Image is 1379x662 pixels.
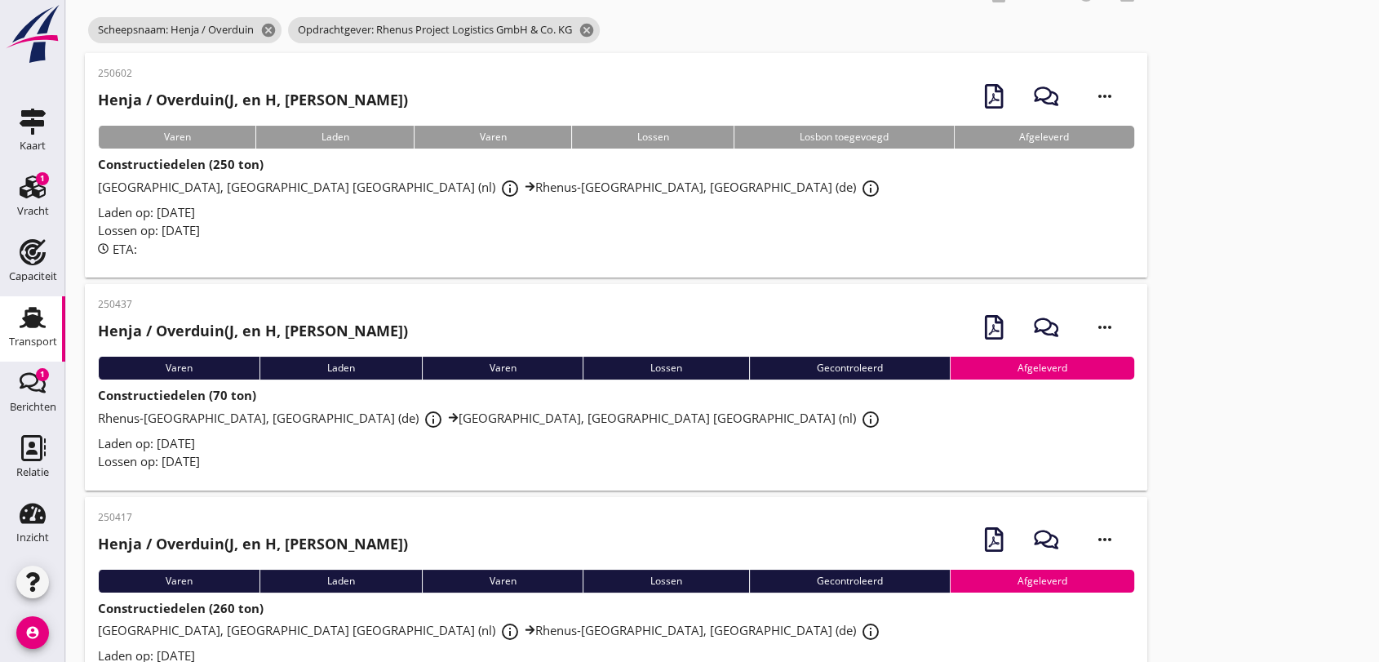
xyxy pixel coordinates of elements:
strong: Constructiedelen (260 ton) [98,600,264,616]
div: 1 [36,172,49,185]
i: more_horiz [1082,304,1128,350]
div: Varen [98,357,259,380]
div: Gecontroleerd [749,357,950,380]
span: Rhenus-[GEOGRAPHIC_DATA], [GEOGRAPHIC_DATA] (de) [GEOGRAPHIC_DATA], [GEOGRAPHIC_DATA] [GEOGRAPHIC... [98,410,885,426]
p: 250437 [98,297,408,312]
div: Laden [259,357,422,380]
i: cancel [579,22,595,38]
h2: (J, en H, [PERSON_NAME]) [98,89,408,111]
div: Laden [259,570,422,593]
i: info_outline [861,179,880,198]
div: 1 [36,368,49,381]
strong: Henja / Overduin [98,90,224,109]
span: Lossen op: [DATE] [98,222,200,238]
span: ETA: [113,241,137,257]
span: Scheepsnaam: Henja / Overduin [88,17,282,43]
i: info_outline [500,179,520,198]
i: info_outline [861,410,880,429]
strong: Constructiedelen (250 ton) [98,156,264,172]
div: Varen [422,570,583,593]
p: 250417 [98,510,408,525]
span: Lossen op: [DATE] [98,453,200,469]
div: Capaciteit [9,271,57,282]
strong: Henja / Overduin [98,321,224,340]
div: Vracht [17,206,49,216]
div: Laden [255,126,414,149]
div: Inzicht [16,532,49,543]
strong: Henja / Overduin [98,534,224,553]
a: 250602Henja / Overduin(J, en H, [PERSON_NAME])VarenLadenVarenLossenLosbon toegevoegdAfgeleverdCon... [85,53,1147,278]
div: Lossen [583,357,749,380]
h2: (J, en H, [PERSON_NAME]) [98,533,408,555]
div: Lossen [571,126,734,149]
a: 250437Henja / Overduin(J, en H, [PERSON_NAME])VarenLadenVarenLossenGecontroleerdAfgeleverdConstru... [85,284,1147,491]
i: more_horiz [1082,517,1128,562]
span: [GEOGRAPHIC_DATA], [GEOGRAPHIC_DATA] [GEOGRAPHIC_DATA] (nl) Rhenus-[GEOGRAPHIC_DATA], [GEOGRAPHIC... [98,622,885,638]
i: info_outline [423,410,443,429]
i: info_outline [500,622,520,642]
span: Opdrachtgever: Rhenus Project Logistics GmbH & Co. KG [288,17,600,43]
strong: Constructiedelen (70 ton) [98,387,256,403]
p: 250602 [98,66,408,81]
h2: (J, en H, [PERSON_NAME]) [98,320,408,342]
img: logo-small.a267ee39.svg [3,4,62,64]
div: Kaart [20,140,46,151]
i: cancel [260,22,277,38]
div: Varen [422,357,583,380]
i: info_outline [861,622,880,642]
div: Gecontroleerd [749,570,950,593]
div: Relatie [16,467,49,478]
div: Losbon toegevoegd [734,126,953,149]
span: Laden op: [DATE] [98,435,195,451]
div: Varen [414,126,571,149]
span: Laden op: [DATE] [98,204,195,220]
div: Afgeleverd [954,126,1134,149]
div: Afgeleverd [950,357,1134,380]
i: more_horiz [1082,73,1128,119]
div: Varen [98,570,259,593]
div: Afgeleverd [950,570,1134,593]
div: Transport [9,336,57,347]
div: Berichten [10,402,56,412]
span: [GEOGRAPHIC_DATA], [GEOGRAPHIC_DATA] [GEOGRAPHIC_DATA] (nl) Rhenus-[GEOGRAPHIC_DATA], [GEOGRAPHIC... [98,179,885,195]
div: Varen [98,126,255,149]
div: Lossen [583,570,749,593]
i: account_circle [16,616,49,649]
